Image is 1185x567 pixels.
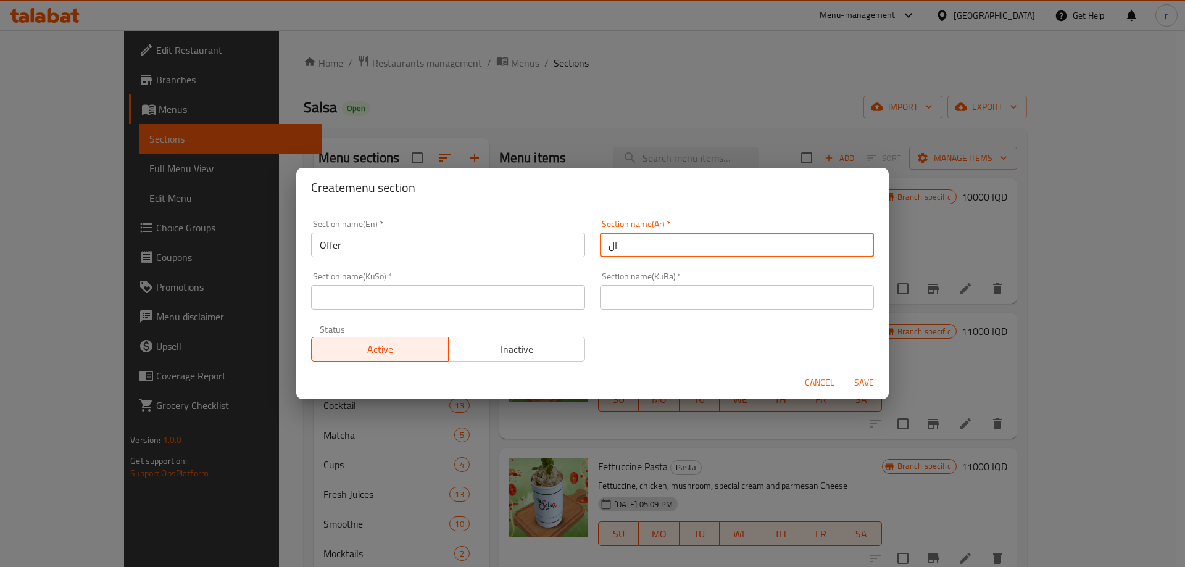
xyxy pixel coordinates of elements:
span: Save [849,375,879,391]
input: Please enter section name(KuBa) [600,285,874,310]
button: Inactive [448,337,586,362]
input: Please enter section name(KuSo) [311,285,585,310]
span: Active [317,341,444,358]
button: Active [311,337,449,362]
span: Cancel [805,375,834,391]
button: Save [844,371,884,394]
button: Cancel [800,371,839,394]
h2: Create menu section [311,178,874,197]
span: Inactive [454,341,581,358]
input: Please enter section name(ar) [600,233,874,257]
input: Please enter section name(en) [311,233,585,257]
